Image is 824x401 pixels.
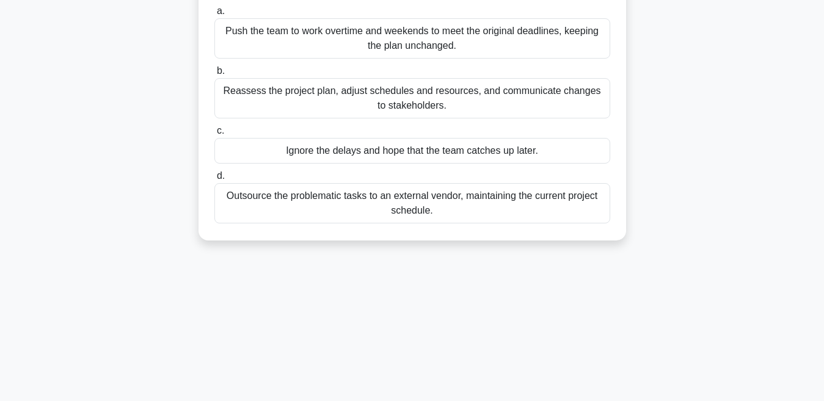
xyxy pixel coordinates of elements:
[214,183,610,223] div: Outsource the problematic tasks to an external vendor, maintaining the current project schedule.
[214,138,610,164] div: Ignore the delays and hope that the team catches up later.
[214,78,610,118] div: Reassess the project plan, adjust schedules and resources, and communicate changes to stakeholders.
[217,170,225,181] span: d.
[217,65,225,76] span: b.
[217,5,225,16] span: a.
[214,18,610,59] div: Push the team to work overtime and weekends to meet the original deadlines, keeping the plan unch...
[217,125,224,135] span: c.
